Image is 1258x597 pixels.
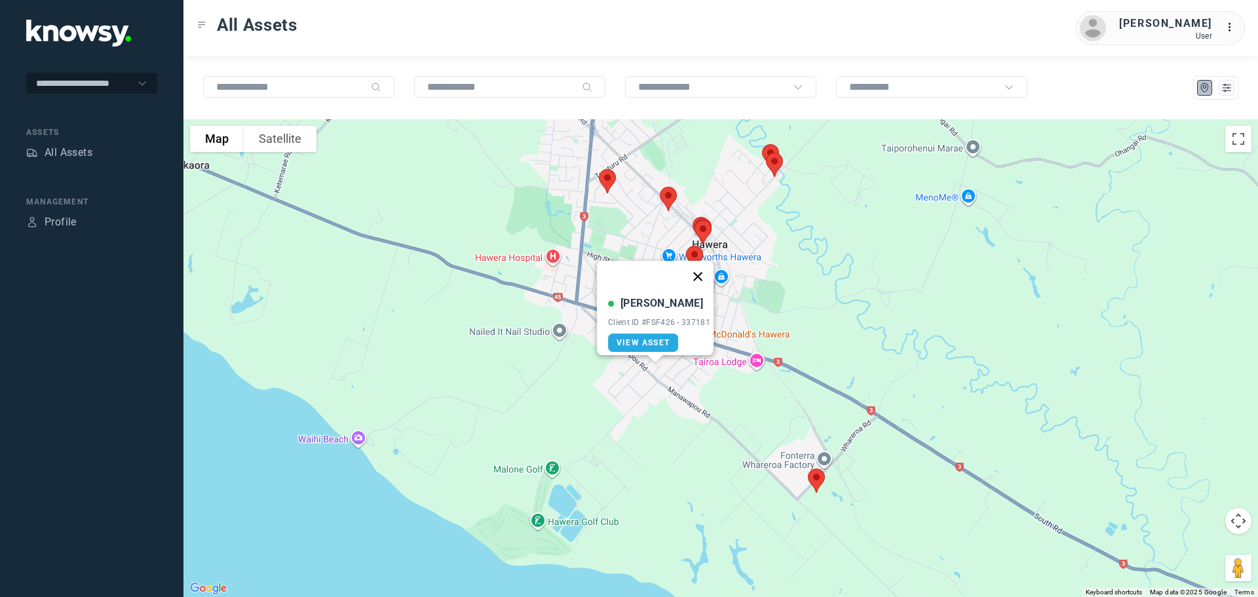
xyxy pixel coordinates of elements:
div: Profile [26,216,38,228]
div: Assets [26,147,38,159]
div: Toggle Menu [197,20,206,29]
div: Profile [45,214,77,230]
button: Close [682,261,714,292]
button: Show street map [190,126,244,152]
span: Map data ©2025 Google [1150,588,1227,596]
span: All Assets [217,13,297,37]
a: View Asset [608,334,678,352]
img: Google [187,580,230,597]
div: Client ID #FSF426 - 337181 [608,318,710,327]
a: AssetsAll Assets [26,145,92,161]
div: List [1221,82,1232,94]
div: Map [1199,82,1211,94]
div: All Assets [45,145,92,161]
button: Drag Pegman onto the map to open Street View [1225,555,1251,581]
tspan: ... [1226,22,1239,32]
div: Assets [26,126,157,138]
div: User [1119,31,1212,41]
button: Map camera controls [1225,508,1251,534]
div: : [1225,20,1241,37]
div: [PERSON_NAME] [1119,16,1212,31]
div: : [1225,20,1241,35]
div: [PERSON_NAME] [620,296,703,311]
span: View Asset [617,338,670,347]
a: Terms (opens in new tab) [1234,588,1254,596]
div: Search [582,82,592,92]
img: avatar.png [1080,15,1106,41]
a: Open this area in Google Maps (opens a new window) [187,580,230,597]
button: Keyboard shortcuts [1086,588,1142,597]
div: Search [371,82,381,92]
button: Show satellite imagery [244,126,316,152]
a: ProfileProfile [26,214,77,230]
img: Application Logo [26,20,131,47]
div: Management [26,196,157,208]
button: Toggle fullscreen view [1225,126,1251,152]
